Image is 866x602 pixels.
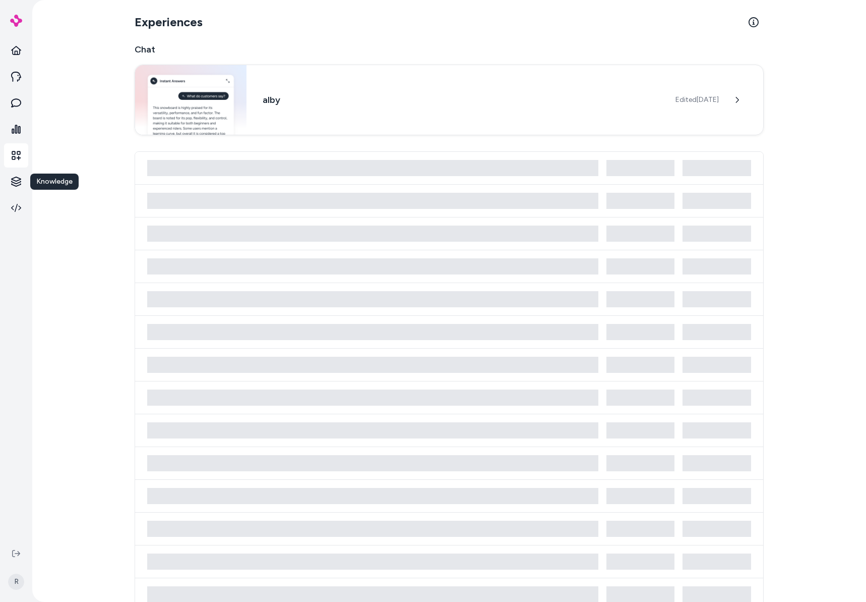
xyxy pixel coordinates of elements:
[135,65,246,135] img: Chat widget
[135,14,203,30] h2: Experiences
[30,174,79,190] div: Knowledge
[135,65,764,135] a: Chat widgetalbyEdited[DATE]
[8,574,24,590] span: R
[263,93,659,107] h3: alby
[10,15,22,27] img: alby Logo
[6,566,26,598] button: R
[675,95,719,105] span: Edited [DATE]
[135,42,764,57] h2: Chat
